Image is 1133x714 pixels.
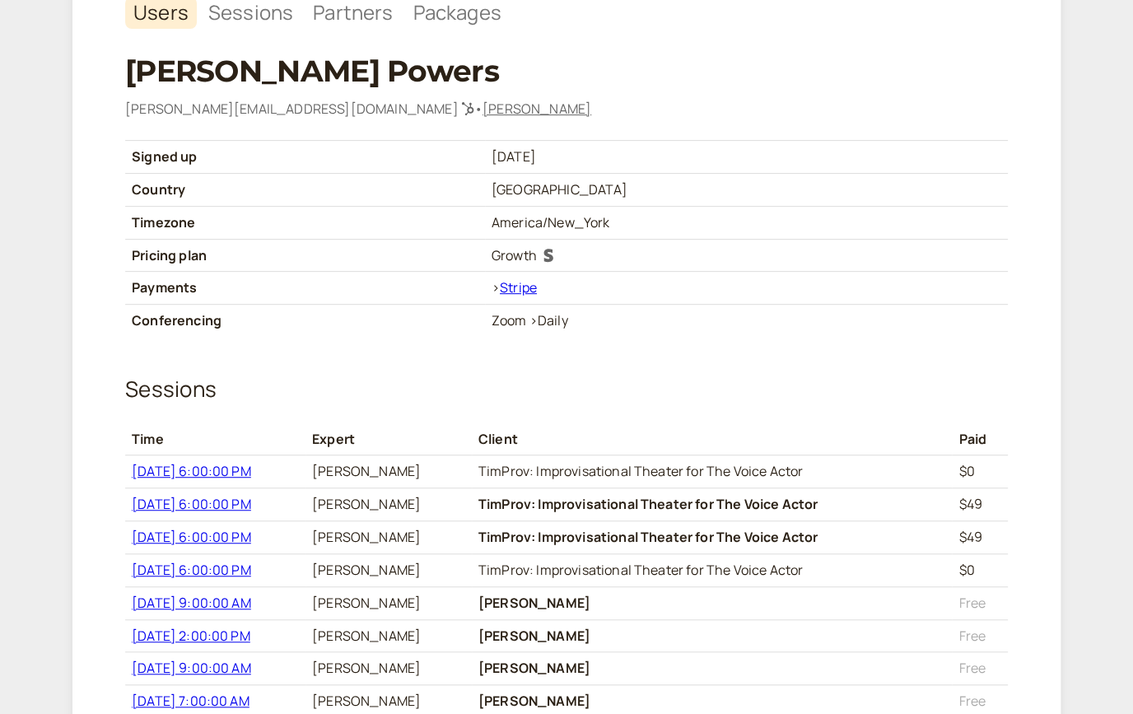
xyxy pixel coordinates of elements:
[485,173,1008,206] td: [GEOGRAPHIC_DATA]
[125,272,485,305] th: Payments
[125,206,485,239] th: Timezone
[305,521,472,554] td: [PERSON_NAME]
[305,553,472,586] td: [PERSON_NAME]
[472,586,953,619] td: [PERSON_NAME]
[958,627,986,645] span: Free
[305,488,472,521] td: [PERSON_NAME]
[132,627,250,645] a: [DATE] 2:00:00 PM
[500,278,537,296] a: Stripe
[952,423,1008,455] th: Paid
[492,311,527,329] span: Zoom
[125,173,485,206] th: Country
[472,423,953,455] th: Client
[132,692,249,710] a: [DATE] 7:00:00 AM
[472,521,953,554] td: TimProv: Improvisational Theater for The Voice Actor
[952,553,1008,586] td: $0
[474,100,483,118] span: •
[952,488,1008,521] td: $49
[132,462,251,480] a: [DATE] 6:00:00 PM
[125,239,485,272] th: Pricing plan
[305,652,472,685] td: [PERSON_NAME]
[125,99,1008,120] div: [PERSON_NAME][EMAIL_ADDRESS][DOMAIN_NAME]
[492,278,500,296] span: >
[472,619,953,652] td: [PERSON_NAME]
[958,659,986,677] span: Free
[485,239,1008,272] td: Growth
[529,311,538,329] span: >
[132,594,251,612] a: [DATE] 9:00:00 AM
[132,659,251,677] a: [DATE] 9:00:00 AM
[305,423,472,455] th: Expert
[132,495,251,513] a: [DATE] 6:00:00 PM
[132,561,251,579] a: [DATE] 6:00:00 PM
[305,619,472,652] td: [PERSON_NAME]
[483,100,591,118] a: [PERSON_NAME]
[485,140,1008,173] td: [DATE]
[125,373,1008,406] h2: Sessions
[485,206,1008,239] td: America/New_York
[958,692,986,710] span: Free
[472,553,953,586] td: TimProv: Improvisational Theater for The Voice Actor
[952,521,1008,554] td: $49
[472,488,953,521] td: TimProv: Improvisational Theater for The Voice Actor
[125,54,1008,89] h1: [PERSON_NAME] Powers
[305,586,472,619] td: [PERSON_NAME]
[472,652,953,685] td: [PERSON_NAME]
[958,594,986,612] span: Free
[125,305,485,337] th: Conferencing
[132,528,251,546] a: [DATE] 6:00:00 PM
[125,423,305,455] th: Time
[125,140,485,173] th: Signed up
[952,455,1008,488] td: $0
[472,455,953,488] td: TimProv: Improvisational Theater for The Voice Actor
[538,311,568,329] span: Daily
[305,455,472,488] td: [PERSON_NAME]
